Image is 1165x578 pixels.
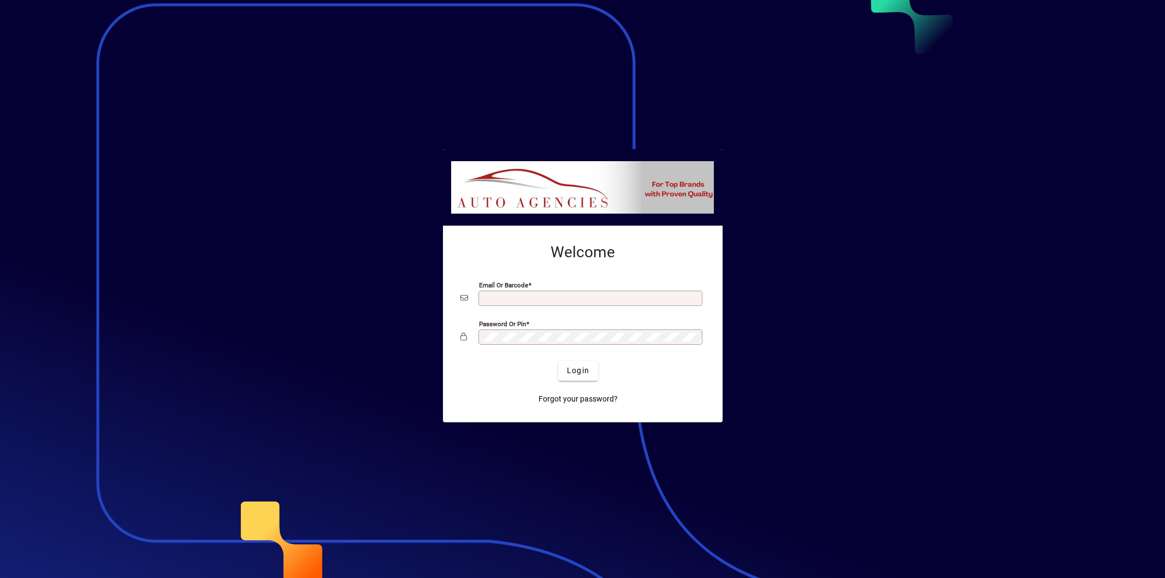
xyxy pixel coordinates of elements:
[567,365,589,376] span: Login
[558,361,598,381] button: Login
[534,390,622,409] a: Forgot your password?
[479,281,528,288] mat-label: Email or Barcode
[539,393,618,405] span: Forgot your password?
[460,243,705,262] h2: Welcome
[479,320,526,327] mat-label: Password or Pin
